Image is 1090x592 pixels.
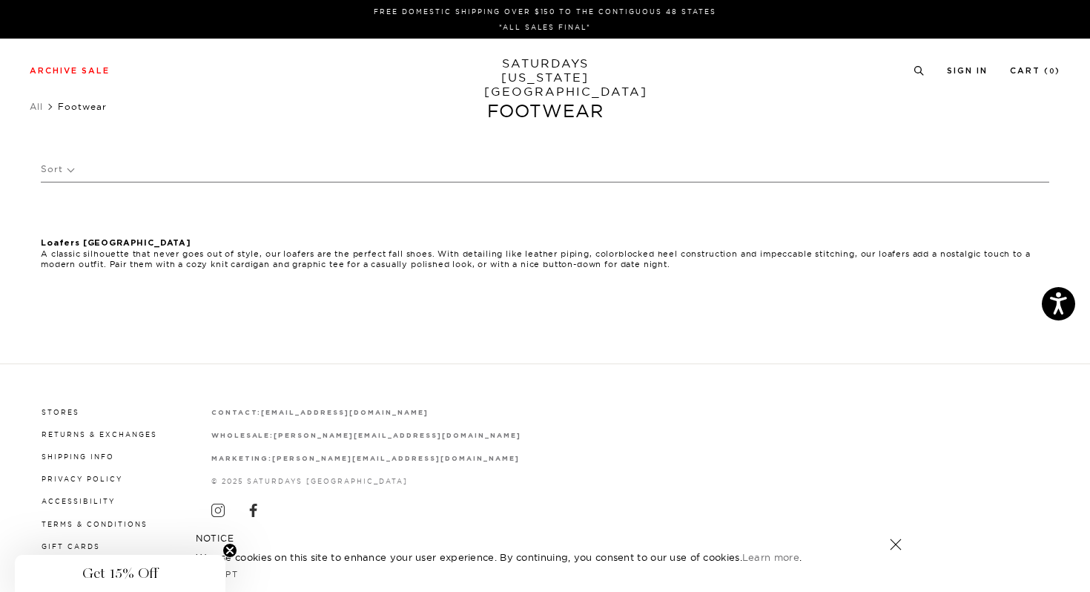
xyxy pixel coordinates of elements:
a: Learn more [742,551,799,563]
p: Sort [41,152,73,186]
a: Loafers [GEOGRAPHIC_DATA] [41,237,191,248]
p: FREE DOMESTIC SHIPPING OVER $150 TO THE CONTIGUOUS 48 STATES [36,6,1054,17]
strong: contact: [211,410,262,416]
a: Terms & Conditions [42,520,148,528]
strong: [EMAIL_ADDRESS][DOMAIN_NAME] [261,410,428,416]
strong: marketing: [211,455,273,462]
a: Accessibility [42,497,115,505]
small: 0 [1049,68,1055,75]
div: Get 15% OffClose teaser [15,555,225,592]
strong: [PERSON_NAME][EMAIL_ADDRESS][DOMAIN_NAME] [272,455,519,462]
p: A classic silhouette that never goes out of style, our loafers are the perfect fall shoes. With d... [41,237,1049,270]
button: Close teaser [222,543,237,558]
a: [PERSON_NAME][EMAIL_ADDRESS][DOMAIN_NAME] [272,454,519,462]
p: © 2025 Saturdays [GEOGRAPHIC_DATA] [211,476,521,487]
strong: [PERSON_NAME][EMAIL_ADDRESS][DOMAIN_NAME] [274,433,521,439]
strong: Loafers [GEOGRAPHIC_DATA] [41,239,191,247]
a: Sign In [947,67,988,75]
a: Returns & Exchanges [42,430,157,438]
a: Archive Sale [30,67,110,75]
a: Cart (0) [1010,67,1060,75]
p: *ALL SALES FINAL* [36,22,1054,33]
a: Gift Cards [42,542,100,550]
span: Footwear [58,101,107,112]
h5: NOTICE [196,532,894,545]
a: [EMAIL_ADDRESS][DOMAIN_NAME] [261,408,428,416]
a: SATURDAYS[US_STATE][GEOGRAPHIC_DATA] [484,56,607,99]
strong: wholesale: [211,433,274,439]
span: Get 15% Off [82,565,158,582]
a: Privacy Policy [42,475,122,483]
a: All [30,101,43,112]
p: We use cookies on this site to enhance your user experience. By continuing, you consent to our us... [196,550,842,565]
a: Stores [42,408,79,416]
a: Shipping Info [42,453,114,461]
a: [PERSON_NAME][EMAIL_ADDRESS][DOMAIN_NAME] [274,431,521,439]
